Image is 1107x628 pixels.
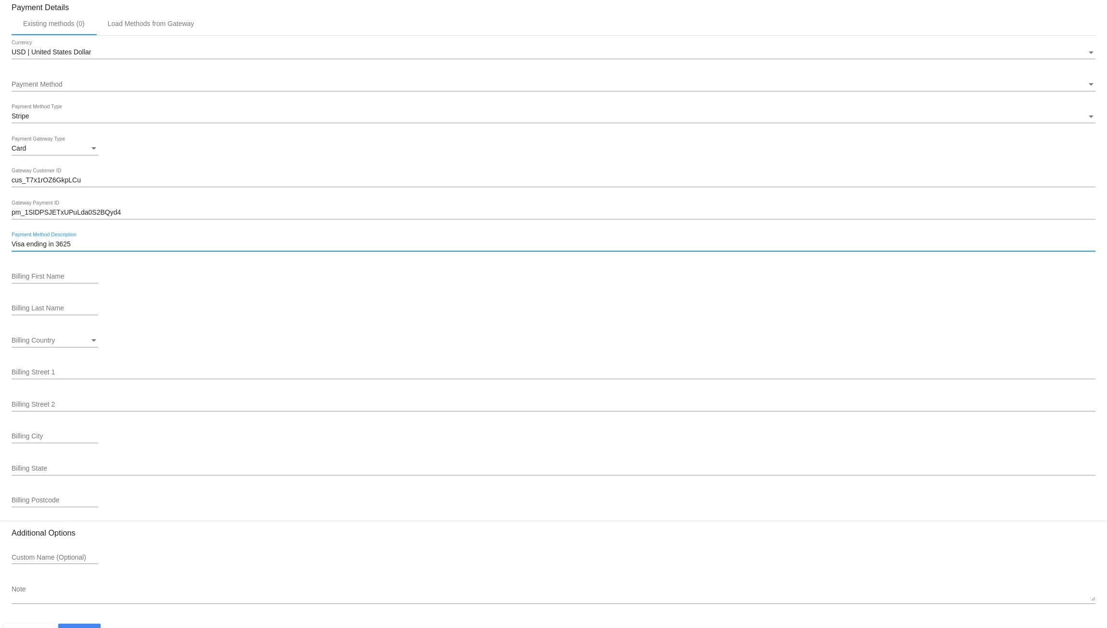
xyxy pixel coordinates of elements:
mat-select: Billing Country [12,337,98,345]
input: Payment Method Description [12,241,1095,248]
input: Billing First Name [12,273,98,281]
input: Billing Street 1 [12,369,1095,376]
span: USD | United States Dollar [12,48,91,56]
span: Billing Country [12,336,55,344]
input: Custom Name (Optional) [12,554,98,562]
div: Existing methods (0) [23,20,85,27]
input: Billing Postcode [12,497,98,504]
span: Card [12,144,26,152]
mat-select: Payment Method [12,81,1095,89]
input: Billing Street 2 [12,401,1095,409]
span: Stripe [12,112,29,120]
mat-select: Payment Method Type [12,113,1095,120]
mat-select: Payment Gateway Type [12,145,98,153]
input: Billing Last Name [12,305,98,312]
h3: Additional Options [12,528,1095,538]
input: Billing State [12,465,1095,473]
input: Billing City [12,433,98,440]
mat-select: Currency [12,49,1095,56]
span: Payment Method [12,80,63,88]
input: Gateway Customer ID [12,177,1095,184]
input: Gateway Payment ID [12,209,1095,217]
div: Load Methods from Gateway [108,20,194,27]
